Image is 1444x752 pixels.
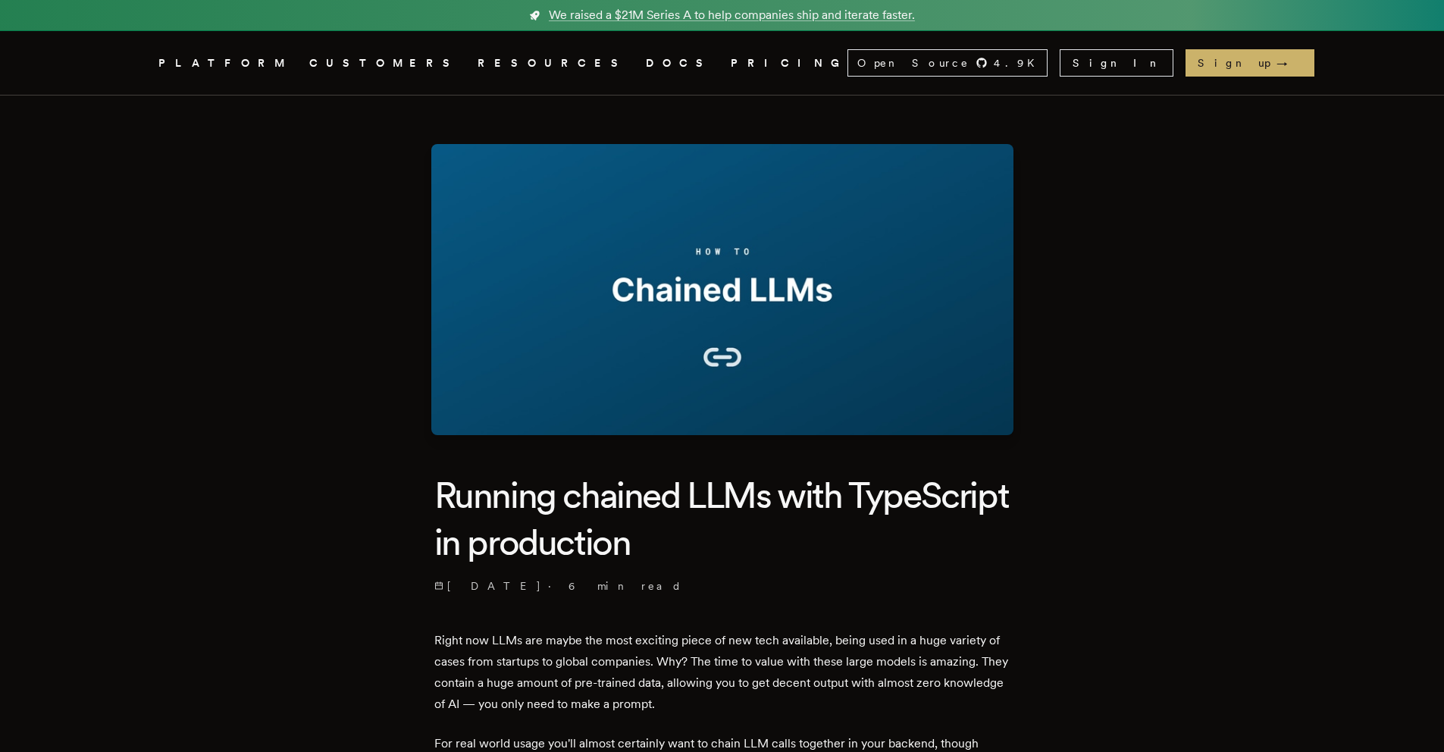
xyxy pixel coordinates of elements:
span: 4.9 K [994,55,1044,70]
a: PRICING [731,54,847,73]
span: [DATE] [434,578,542,594]
span: We raised a $21M Series A to help companies ship and iterate faster. [549,6,915,24]
span: Open Source [857,55,969,70]
nav: Global [116,31,1329,95]
p: · [434,578,1010,594]
img: Featured image for Running chained LLMs with TypeScript in production blog post [431,144,1013,435]
button: PLATFORM [158,54,291,73]
p: Right now LLMs are maybe the most exciting piece of new tech available, being used in a huge vari... [434,630,1010,715]
a: Sign In [1060,49,1173,77]
a: Sign up [1186,49,1314,77]
h1: Running chained LLMs with TypeScript in production [434,472,1010,566]
a: CUSTOMERS [309,54,459,73]
a: DOCS [646,54,713,73]
span: → [1276,55,1302,70]
span: 6 min read [569,578,682,594]
button: RESOURCES [478,54,628,73]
